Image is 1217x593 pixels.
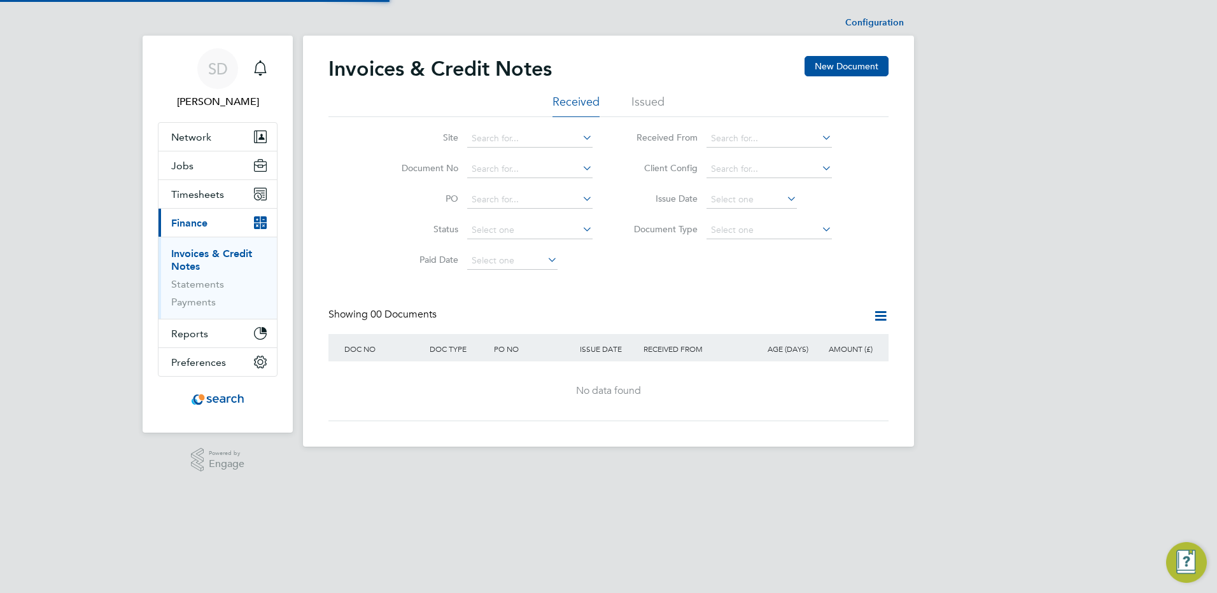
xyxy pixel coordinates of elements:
div: PO NO [491,334,576,363]
label: Paid Date [385,254,458,265]
label: Document No [385,162,458,174]
button: Jobs [158,151,277,179]
button: Reports [158,319,277,347]
span: Jobs [171,160,193,172]
div: ISSUE DATE [577,334,641,363]
span: Timesheets [171,188,224,200]
span: Network [171,131,211,143]
input: Select one [707,221,832,239]
label: Document Type [624,223,698,235]
div: AGE (DAYS) [747,334,812,363]
div: DOC NO [341,334,426,363]
span: Powered by [209,448,244,459]
li: Received [552,94,600,117]
label: Received From [624,132,698,143]
nav: Main navigation [143,36,293,433]
a: Powered byEngage [191,448,245,472]
span: Preferences [171,356,226,368]
div: Showing [328,308,439,321]
span: Engage [209,459,244,470]
li: Issued [631,94,665,117]
input: Search for... [467,160,593,178]
a: SD[PERSON_NAME] [158,48,278,109]
a: Statements [171,278,224,290]
h2: Invoices & Credit Notes [328,56,552,81]
li: Configuration [845,10,904,36]
div: Finance [158,237,277,319]
button: Preferences [158,348,277,376]
button: Finance [158,209,277,237]
div: AMOUNT (£) [812,334,876,363]
label: Client Config [624,162,698,174]
span: SD [208,60,228,77]
a: Go to home page [158,389,278,410]
div: No data found [341,384,876,398]
span: 00 Documents [370,308,437,321]
button: New Document [805,56,889,76]
input: Select one [467,252,558,270]
input: Search for... [467,191,593,209]
a: Payments [171,296,216,308]
span: Reports [171,328,208,340]
div: DOC TYPE [426,334,491,363]
img: searchconsultancy-logo-retina.png [192,389,244,410]
span: Finance [171,217,208,229]
label: Issue Date [624,193,698,204]
input: Search for... [707,160,832,178]
label: Site [385,132,458,143]
button: Network [158,123,277,151]
label: Status [385,223,458,235]
input: Select one [707,191,797,209]
input: Search for... [707,130,832,148]
input: Select one [467,221,593,239]
span: Stephen Dowie [158,94,278,109]
button: Engage Resource Center [1166,542,1207,583]
button: Timesheets [158,180,277,208]
a: Invoices & Credit Notes [171,248,252,272]
label: PO [385,193,458,204]
div: RECEIVED FROM [640,334,747,363]
input: Search for... [467,130,593,148]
